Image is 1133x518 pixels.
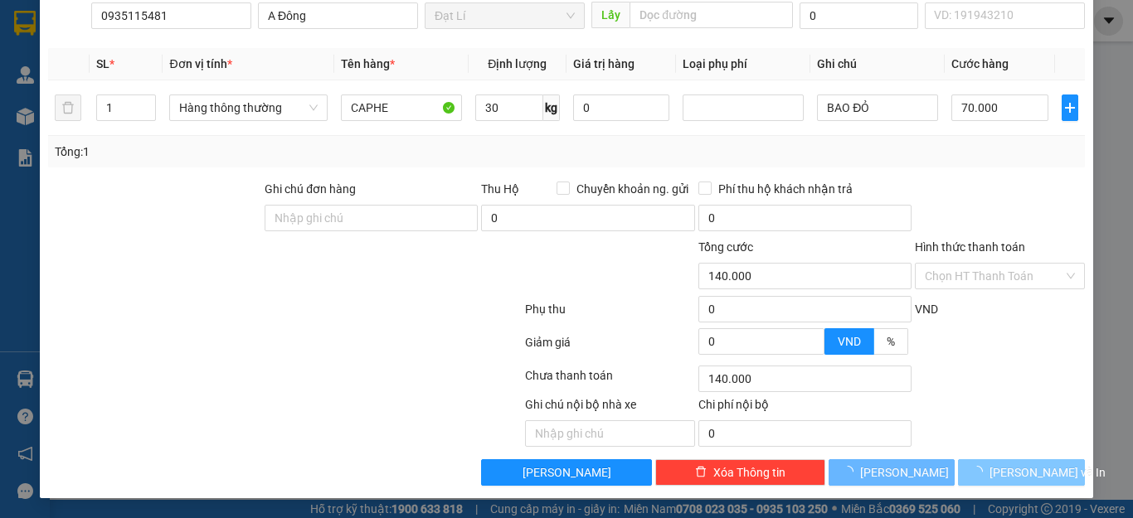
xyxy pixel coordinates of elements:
input: Cước lấy hàng [800,2,918,29]
button: plus [1062,94,1078,121]
button: [PERSON_NAME] [829,459,956,486]
button: [PERSON_NAME] và In [958,459,1085,486]
th: Loại phụ phí [676,48,810,80]
span: Tổng cước [698,240,753,254]
div: Tổng: 1 [55,143,439,161]
input: Nhập ghi chú [525,420,695,447]
label: Ghi chú đơn hàng [265,182,356,196]
span: Lấy [591,2,630,28]
span: Cước hàng [951,57,1009,70]
span: [PERSON_NAME] [860,463,949,482]
span: kg [543,94,560,121]
span: SL [96,57,109,70]
input: 0 [573,94,670,121]
span: Tên hàng [341,57,395,70]
span: VND [838,335,861,348]
label: Hình thức thanh toán [915,240,1025,254]
span: % [887,335,895,348]
span: Định lượng [488,57,547,70]
button: delete [55,94,81,121]
span: plus [1062,101,1077,114]
div: Chưa thanh toán [523,366,697,395]
span: Chuyển khoản ng. gửi [570,180,695,198]
span: loading [842,466,860,477]
span: VND [915,303,938,316]
button: [PERSON_NAME] [481,459,651,486]
input: Dọc đường [630,2,793,28]
span: Giá trị hàng [573,57,635,70]
span: Xóa Thông tin [713,463,785,482]
span: Phí thu hộ khách nhận trả [712,180,859,198]
span: [PERSON_NAME] [523,463,611,482]
div: Ghi chú nội bộ nhà xe [525,395,695,420]
span: Đơn vị tính [169,57,231,70]
span: delete [695,466,707,479]
div: Phụ thu [523,300,697,329]
div: Giảm giá [523,333,697,362]
div: Chi phí nội bộ [698,395,912,420]
span: Đạt Lí [435,3,575,28]
span: Thu Hộ [481,182,519,196]
input: VD: Bàn, Ghế [341,94,462,121]
button: deleteXóa Thông tin [655,459,825,486]
input: Ghi Chú [817,94,938,121]
th: Ghi chú [810,48,945,80]
input: Ghi chú đơn hàng [265,205,478,231]
span: Hàng thông thường [179,95,317,120]
span: [PERSON_NAME] và In [990,463,1106,482]
span: loading [971,466,990,477]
